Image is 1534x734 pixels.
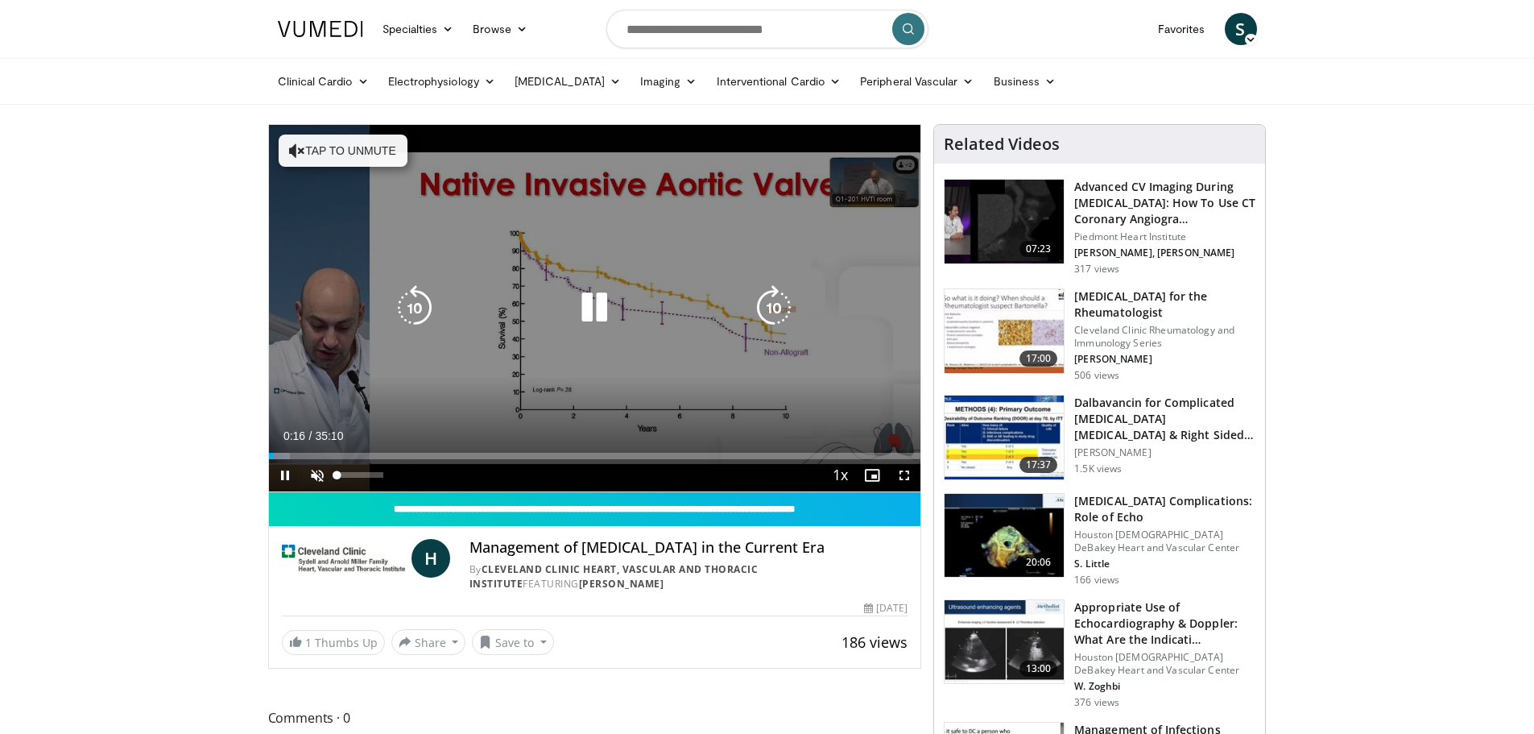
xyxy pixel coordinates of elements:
p: 166 views [1074,574,1119,587]
a: Interventional Cardio [707,65,851,97]
img: 75cf4903-aede-45bd-bf48-4cb38d9f4870.150x105_q85_crop-smart_upscale.jpg [945,289,1064,373]
a: 17:37 Dalbavancin for Complicated [MEDICAL_DATA] [MEDICAL_DATA] & Right Sided Endocardi… [PERSON_... [944,395,1255,480]
a: [MEDICAL_DATA] [505,65,631,97]
a: [PERSON_NAME] [579,577,664,591]
input: Search topics, interventions [606,10,928,48]
a: Favorites [1148,13,1215,45]
div: By FEATURING [469,562,908,591]
a: 1 Thumbs Up [282,630,385,655]
h4: Management of [MEDICAL_DATA] in the Current Era [469,539,908,557]
p: 317 views [1074,263,1119,276]
span: 17:37 [1019,457,1058,473]
div: Volume Level [337,472,383,478]
a: Electrophysiology [378,65,505,97]
p: 1.5K views [1074,462,1122,475]
button: Save to [472,629,554,655]
button: Playback Rate [824,459,856,491]
a: H [411,539,450,578]
video-js: Video Player [269,125,921,492]
span: 186 views [841,632,908,652]
button: Share [391,629,466,655]
h3: Dalbavancin for Complicated [MEDICAL_DATA] [MEDICAL_DATA] & Right Sided Endocardi… [1074,395,1255,443]
a: 17:00 [MEDICAL_DATA] for the Rheumatologist Cleveland Clinic Rheumatology and Immunology Series [... [944,288,1255,382]
span: 1 [305,635,312,650]
a: Business [984,65,1066,97]
p: Houston [DEMOGRAPHIC_DATA] DeBakey Heart and Vascular Center [1074,529,1255,554]
a: S [1225,13,1257,45]
img: Cleveland Clinic Heart, Vascular and Thoracic Institute [282,539,405,578]
a: Cleveland Clinic Heart, Vascular and Thoracic Institute [469,562,759,591]
img: 071bf604-55fe-4612-bb61-4c7dbe9dc179.150x105_q85_crop-smart_upscale.jpg [945,180,1064,263]
a: Peripheral Vascular [850,65,983,97]
img: 0d32fb67-6941-41e7-8450-32c745e47ed4.150x105_q85_crop-smart_upscale.jpg [945,494,1064,578]
a: Browse [463,13,537,45]
a: Specialties [373,13,464,45]
h4: Related Videos [944,135,1060,154]
div: [DATE] [864,601,908,616]
p: S. Little [1074,558,1255,570]
button: Unmute [301,459,333,491]
span: 07:23 [1019,241,1058,257]
span: 20:06 [1019,554,1058,570]
p: 376 views [1074,696,1119,709]
p: [PERSON_NAME] [1074,353,1255,366]
span: Comments 0 [268,707,922,728]
div: Progress Bar [269,453,921,459]
button: Fullscreen [888,459,920,491]
span: 17:00 [1019,350,1058,367]
button: Pause [269,459,301,491]
h3: Appropriate Use of Echocardiography & Doppler: What Are the Indicati… [1074,599,1255,648]
h3: Advanced CV Imaging During [MEDICAL_DATA]: How To Use CT Coronary Angiogra… [1074,179,1255,227]
p: [PERSON_NAME], [PERSON_NAME] [1074,247,1255,259]
span: 35:10 [315,429,343,442]
a: Imaging [631,65,707,97]
span: / [309,429,312,442]
a: 07:23 Advanced CV Imaging During [MEDICAL_DATA]: How To Use CT Coronary Angiogra… Piedmont Heart ... [944,179,1255,276]
span: 0:16 [283,429,305,442]
a: 13:00 Appropriate Use of Echocardiography & Doppler: What Are the Indicati… Houston [DEMOGRAPHIC_... [944,599,1255,709]
img: 8c34a010-3adc-4454-aef0-fe1b11b3d20e.150x105_q85_crop-smart_upscale.jpg [945,600,1064,684]
span: 13:00 [1019,661,1058,677]
img: VuMedi Logo [278,21,363,37]
p: [PERSON_NAME] [1074,446,1255,459]
p: Cleveland Clinic Rheumatology and Immunology Series [1074,324,1255,350]
p: Houston [DEMOGRAPHIC_DATA] DeBakey Heart and Vascular Center [1074,651,1255,677]
a: 20:06 [MEDICAL_DATA] Complications: Role of Echo Houston [DEMOGRAPHIC_DATA] DeBakey Heart and Vas... [944,493,1255,587]
button: Tap to unmute [279,135,407,167]
p: Piedmont Heart Institute [1074,230,1255,243]
button: Enable picture-in-picture mode [856,459,888,491]
a: Clinical Cardio [268,65,378,97]
img: 33bd2010-25f7-4546-be08-76b8e6be7f48.150x105_q85_crop-smart_upscale.jpg [945,396,1064,479]
p: W. Zoghbi [1074,680,1255,693]
h3: [MEDICAL_DATA] Complications: Role of Echo [1074,493,1255,525]
p: 506 views [1074,369,1119,382]
h3: [MEDICAL_DATA] for the Rheumatologist [1074,288,1255,321]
